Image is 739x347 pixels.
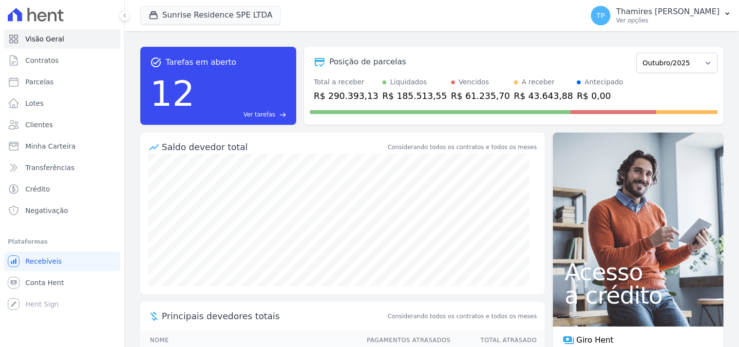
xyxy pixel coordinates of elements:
div: R$ 61.235,70 [451,89,510,102]
span: Minha Carteira [25,141,76,151]
span: Parcelas [25,77,54,87]
a: Clientes [4,115,120,135]
button: Sunrise Residence SPE LTDA [140,6,281,24]
div: Liquidados [390,77,427,87]
a: Visão Geral [4,29,120,49]
span: a crédito [565,284,712,307]
span: Conta Hent [25,278,64,288]
div: Saldo devedor total [162,140,386,154]
div: A receber [522,77,555,87]
span: TP [596,12,605,19]
span: Recebíveis [25,256,62,266]
span: Visão Geral [25,34,64,44]
div: 12 [150,68,195,119]
p: Ver opções [616,17,720,24]
a: Ver tarefas east [199,110,286,119]
div: Total a receber [314,77,379,87]
div: Plataformas [8,236,116,248]
a: Lotes [4,94,120,113]
div: Considerando todos os contratos e todos os meses [388,143,537,152]
a: Transferências [4,158,120,177]
a: Negativação [4,201,120,220]
span: Contratos [25,56,58,65]
a: Conta Hent [4,273,120,292]
span: Crédito [25,184,50,194]
span: task_alt [150,57,162,68]
span: east [279,111,286,118]
a: Crédito [4,179,120,199]
span: Clientes [25,120,53,130]
p: Thamires [PERSON_NAME] [616,7,720,17]
span: Acesso [565,260,712,284]
span: Transferências [25,163,75,173]
span: Considerando todos os contratos e todos os meses [388,312,537,321]
a: Parcelas [4,72,120,92]
a: Minha Carteira [4,136,120,156]
div: R$ 290.393,13 [314,89,379,102]
div: R$ 43.643,88 [514,89,573,102]
span: Ver tarefas [244,110,275,119]
button: TP Thamires [PERSON_NAME] Ver opções [583,2,739,29]
div: Posição de parcelas [329,56,406,68]
span: Lotes [25,98,44,108]
a: Recebíveis [4,251,120,271]
span: Negativação [25,206,68,215]
a: Contratos [4,51,120,70]
div: R$ 185.513,55 [382,89,447,102]
span: Tarefas em aberto [166,57,236,68]
span: Principais devedores totais [162,309,386,323]
div: Vencidos [459,77,489,87]
div: R$ 0,00 [577,89,623,102]
div: Antecipado [585,77,623,87]
span: Giro Hent [576,334,613,346]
